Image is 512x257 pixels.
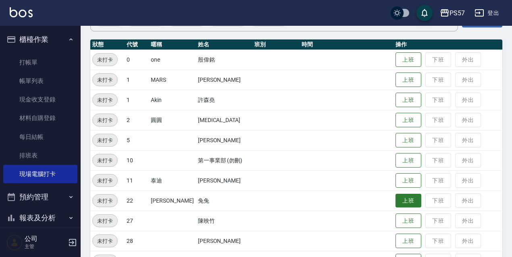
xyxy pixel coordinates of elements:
td: 第一事業部 (勿刪) [196,150,252,170]
td: one [149,50,196,70]
span: 未打卡 [93,56,117,64]
td: 2 [125,110,149,130]
td: 0 [125,50,149,70]
div: PS57 [450,8,465,18]
button: 上班 [395,234,421,249]
td: [PERSON_NAME] [196,130,252,150]
a: 材料自購登錄 [3,109,77,127]
span: 未打卡 [93,156,117,165]
th: 代號 [125,39,149,50]
button: 上班 [395,153,421,168]
td: [PERSON_NAME] [196,70,252,90]
td: 10 [125,150,149,170]
td: 兔兔 [196,191,252,211]
img: Logo [10,7,33,17]
td: 27 [125,211,149,231]
td: 1 [125,90,149,110]
a: 現場電腦打卡 [3,165,77,183]
p: 主管 [25,243,66,250]
button: 上班 [395,133,421,148]
button: 上班 [395,52,421,67]
button: 登出 [471,6,502,21]
td: [PERSON_NAME] [196,231,252,251]
button: PS57 [437,5,468,21]
button: 上班 [395,93,421,108]
td: 陳映竹 [196,211,252,231]
th: 時間 [300,39,393,50]
td: 泰迪 [149,170,196,191]
td: [MEDICAL_DATA] [196,110,252,130]
button: save [416,5,433,21]
button: 櫃檯作業 [3,29,77,50]
td: Akin [149,90,196,110]
button: 上班 [395,113,421,128]
th: 姓名 [196,39,252,50]
span: 未打卡 [93,136,117,145]
td: 殷偉銘 [196,50,252,70]
td: 圓圓 [149,110,196,130]
button: 報表及分析 [3,207,77,228]
td: 5 [125,130,149,150]
button: 上班 [395,73,421,87]
h5: 公司 [25,235,66,243]
button: 上班 [395,194,421,208]
td: [PERSON_NAME] [149,191,196,211]
span: 未打卡 [93,217,117,225]
span: 未打卡 [93,116,117,124]
td: [PERSON_NAME] [196,170,252,191]
td: 28 [125,231,149,251]
td: 許森堯 [196,90,252,110]
a: 帳單列表 [3,72,77,90]
a: 現金收支登錄 [3,90,77,109]
span: 未打卡 [93,96,117,104]
button: 上班 [395,213,421,228]
img: Person [6,234,23,251]
a: 打帳單 [3,53,77,72]
th: 班別 [252,39,300,50]
button: 預約管理 [3,187,77,207]
td: 1 [125,70,149,90]
th: 操作 [393,39,502,50]
td: MARS [149,70,196,90]
span: 未打卡 [93,176,117,185]
td: 22 [125,191,149,211]
td: 11 [125,170,149,191]
span: 未打卡 [93,237,117,245]
a: 排班表 [3,146,77,165]
button: 上班 [395,173,421,188]
a: 每日結帳 [3,128,77,146]
span: 未打卡 [93,76,117,84]
th: 暱稱 [149,39,196,50]
span: 未打卡 [93,197,117,205]
th: 狀態 [90,39,125,50]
